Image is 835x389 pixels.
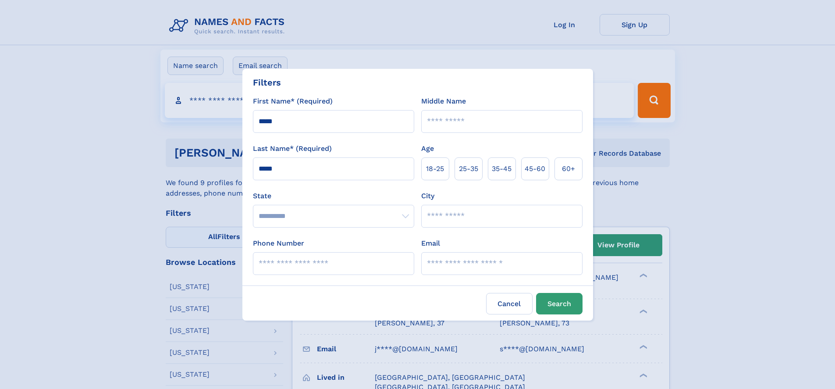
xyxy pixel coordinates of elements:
[253,96,333,107] label: First Name* (Required)
[562,164,575,174] span: 60+
[253,191,414,201] label: State
[536,293,583,314] button: Search
[525,164,545,174] span: 45‑60
[421,238,440,249] label: Email
[421,191,434,201] label: City
[253,238,304,249] label: Phone Number
[459,164,478,174] span: 25‑35
[486,293,533,314] label: Cancel
[421,143,434,154] label: Age
[492,164,512,174] span: 35‑45
[426,164,444,174] span: 18‑25
[253,76,281,89] div: Filters
[421,96,466,107] label: Middle Name
[253,143,332,154] label: Last Name* (Required)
